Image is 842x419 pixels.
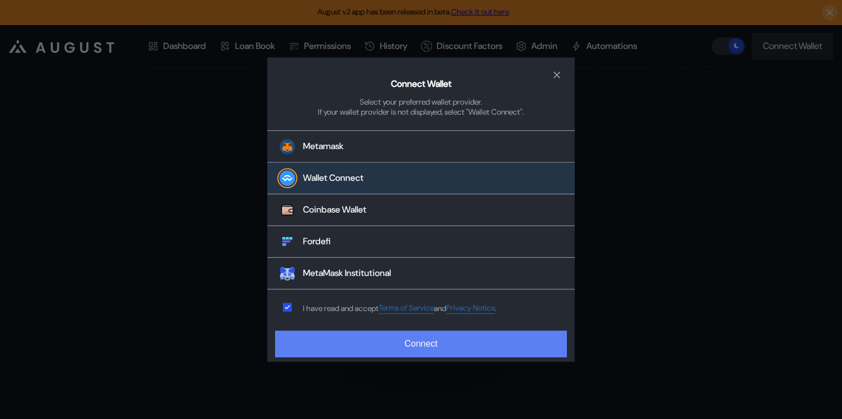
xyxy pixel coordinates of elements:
div: Select your preferred wallet provider. [360,97,482,107]
button: Coinbase WalletCoinbase Wallet [267,195,575,226]
div: Fordefi [303,236,331,248]
button: Wallet Connect [267,163,575,195]
div: Coinbase Wallet [303,204,366,216]
button: close modal [548,66,566,84]
img: MetaMask Institutional [280,266,295,282]
div: I have read and accept . [303,303,497,314]
div: MetaMask Institutional [303,268,391,279]
a: Privacy Notice [446,303,495,314]
img: Fordefi [280,234,295,250]
span: and [434,303,446,313]
button: MetaMask InstitutionalMetaMask Institutional [267,258,575,290]
a: Terms of Service [379,303,434,314]
button: Metamask [267,131,575,163]
button: Connect [275,331,567,357]
h2: Connect Wallet [391,78,452,90]
img: Coinbase Wallet [280,203,295,218]
div: If your wallet provider is not displayed, select "Wallet Connect". [318,107,524,117]
div: Wallet Connect [303,172,364,184]
button: FordefiFordefi [267,226,575,258]
div: Metamask [303,141,344,152]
